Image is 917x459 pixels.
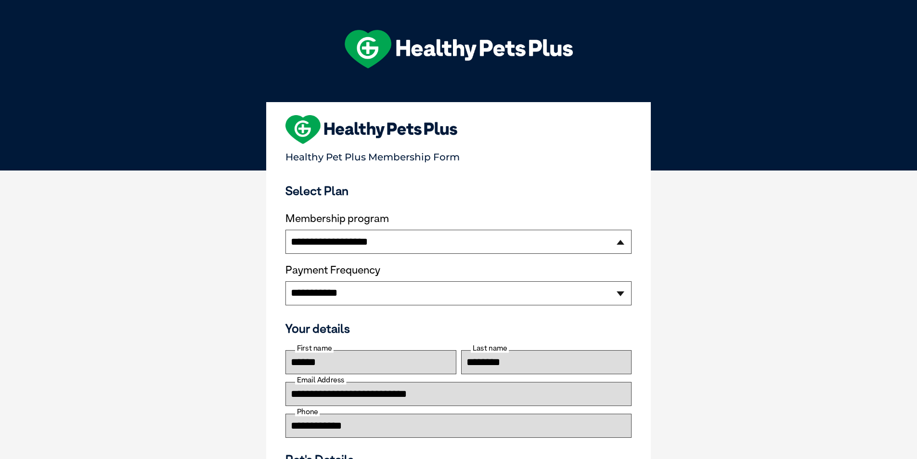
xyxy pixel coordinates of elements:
h3: Your details [285,321,632,336]
label: Membership program [285,212,632,225]
h3: Select Plan [285,184,632,198]
img: heart-shape-hpp-logo-large.png [285,115,457,144]
label: Email Address [295,376,346,384]
img: hpp-logo-landscape-green-white.png [345,30,573,68]
label: First name [295,344,334,353]
p: Healthy Pet Plus Membership Form [285,147,632,163]
label: Payment Frequency [285,264,380,276]
label: Phone [295,407,320,416]
label: Last name [471,344,509,353]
